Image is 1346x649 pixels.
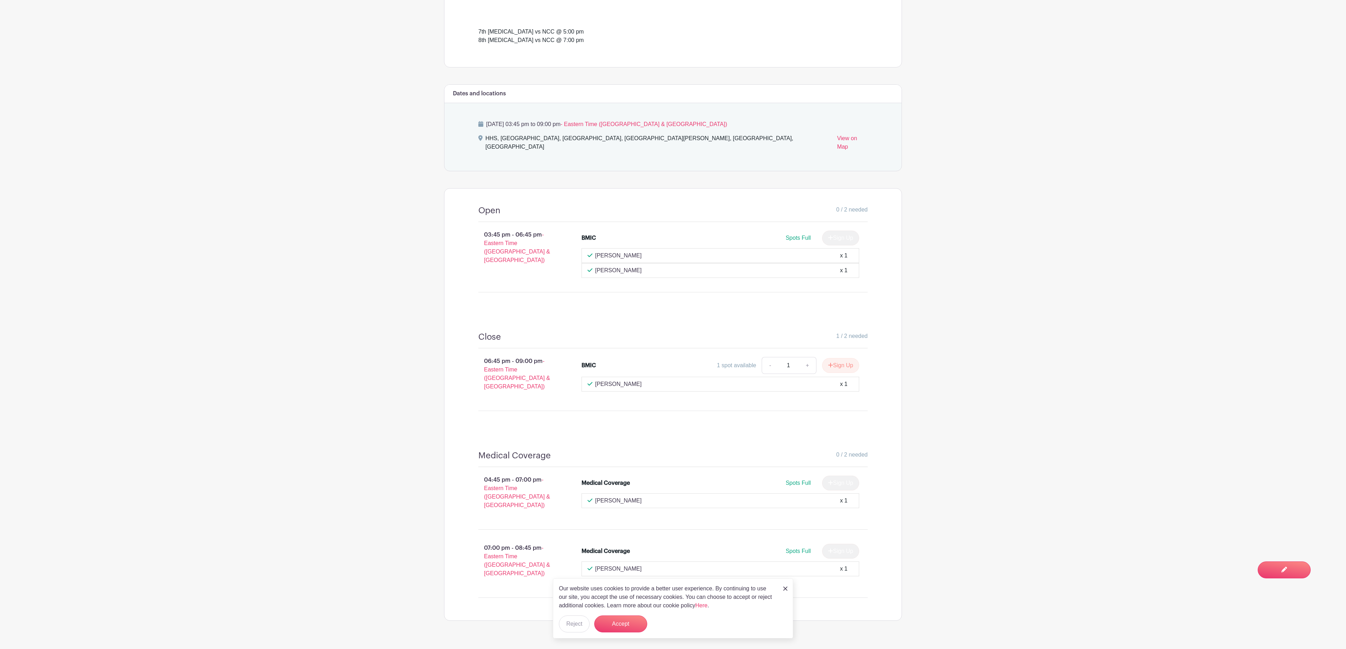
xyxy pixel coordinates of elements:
[467,354,570,394] p: 06:45 pm - 09:00 pm
[484,545,550,576] span: - Eastern Time ([GEOGRAPHIC_DATA] & [GEOGRAPHIC_DATA])
[467,228,570,267] p: 03:45 pm - 06:45 pm
[582,547,630,555] div: Medical Coverage
[467,473,570,512] p: 04:45 pm - 07:00 pm
[484,477,550,508] span: - Eastern Time ([GEOGRAPHIC_DATA] & [GEOGRAPHIC_DATA])
[840,266,848,275] div: x 1
[582,479,630,487] div: Medical Coverage
[836,206,868,214] span: 0 / 2 needed
[840,496,848,505] div: x 1
[485,134,831,154] div: HHS, [GEOGRAPHIC_DATA], [GEOGRAPHIC_DATA], [GEOGRAPHIC_DATA][PERSON_NAME], [GEOGRAPHIC_DATA], [GE...
[560,121,727,127] span: - Eastern Time ([GEOGRAPHIC_DATA] & [GEOGRAPHIC_DATA])
[484,232,550,263] span: - Eastern Time ([GEOGRAPHIC_DATA] & [GEOGRAPHIC_DATA])
[478,28,868,44] div: 7th [MEDICAL_DATA] vs NCC @ 5:00 pm 8th [MEDICAL_DATA] vs NCC @ 7:00 pm
[840,251,848,260] div: x 1
[762,357,778,374] a: -
[559,584,776,610] p: Our website uses cookies to provide a better user experience. By continuing to use our site, you ...
[786,235,811,241] span: Spots Full
[595,496,642,505] p: [PERSON_NAME]
[799,357,816,374] a: +
[478,206,500,216] h4: Open
[836,451,868,459] span: 0 / 2 needed
[783,587,787,591] img: close_button-5f87c8562297e5c2d7936805f587ecaba9071eb48480494691a3f1689db116b3.svg
[595,380,642,388] p: [PERSON_NAME]
[595,266,642,275] p: [PERSON_NAME]
[717,361,756,370] div: 1 spot available
[594,615,647,632] button: Accept
[484,358,550,389] span: - Eastern Time ([GEOGRAPHIC_DATA] & [GEOGRAPHIC_DATA])
[478,451,551,461] h4: Medical Coverage
[822,358,859,373] button: Sign Up
[786,480,811,486] span: Spots Full
[837,134,868,154] a: View on Map
[695,602,708,608] a: Here
[582,361,596,370] div: BMIC
[840,565,848,573] div: x 1
[595,565,642,573] p: [PERSON_NAME]
[582,234,596,242] div: BMIC
[595,251,642,260] p: [PERSON_NAME]
[786,548,811,554] span: Spots Full
[478,120,868,129] p: [DATE] 03:45 pm to 09:00 pm
[836,332,868,340] span: 1 / 2 needed
[467,541,570,580] p: 07:00 pm - 08:45 pm
[453,90,506,97] h6: Dates and locations
[478,332,501,342] h4: Close
[559,615,590,632] button: Reject
[840,380,848,388] div: x 1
